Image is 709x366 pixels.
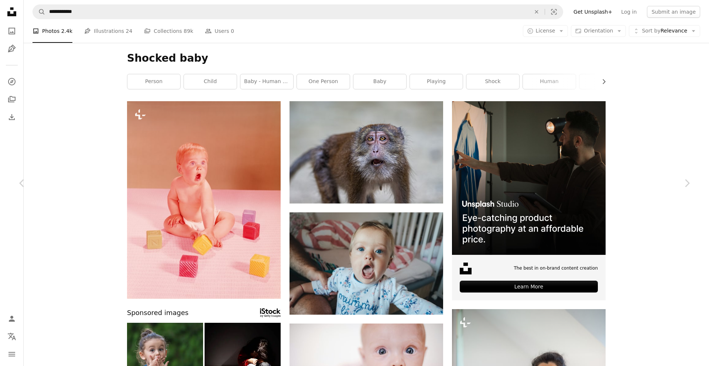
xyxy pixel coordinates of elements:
[144,19,193,43] a: Collections 89k
[528,5,545,19] button: Clear
[127,196,281,203] a: UNITED STATES - CIRCA 1950s: Baby playing with multi-coloured plastic blocks.
[4,110,19,124] a: Download History
[460,281,598,293] div: Learn More
[452,101,606,300] a: The best in on-brand content creationLearn More
[584,28,613,34] span: Orientation
[410,74,463,89] a: playing
[297,74,350,89] a: one person
[290,260,443,267] a: toddler wearing white and blue floral onesie opening mouth wide near white crib
[523,25,568,37] button: License
[545,5,563,19] button: Visual search
[290,101,443,203] img: a close up of a monkey with a surprised look on its face
[514,265,598,271] span: The best in on-brand content creation
[33,5,45,19] button: Search Unsplash
[184,27,193,35] span: 89k
[127,74,180,89] a: person
[536,28,555,34] span: License
[290,212,443,315] img: toddler wearing white and blue floral onesie opening mouth wide near white crib
[184,74,237,89] a: child
[647,6,700,18] button: Submit an image
[4,92,19,107] a: Collections
[127,52,606,65] h1: Shocked baby
[205,19,234,43] a: Users 0
[4,311,19,326] a: Log in / Sign up
[597,74,606,89] button: scroll list to the right
[571,25,626,37] button: Orientation
[231,27,234,35] span: 0
[569,6,617,18] a: Get Unsplash+
[290,149,443,155] a: a close up of a monkey with a surprised look on its face
[4,347,19,362] button: Menu
[127,308,188,318] span: Sponsored images
[466,74,519,89] a: shock
[617,6,641,18] a: Log in
[4,24,19,38] a: Photos
[523,74,576,89] a: human
[353,74,406,89] a: baby
[126,27,133,35] span: 24
[642,28,660,34] span: Sort by
[4,74,19,89] a: Explore
[642,27,687,35] span: Relevance
[579,74,632,89] a: parent
[4,41,19,56] a: Illustrations
[127,101,281,299] img: UNITED STATES - CIRCA 1950s: Baby playing with multi-coloured plastic blocks.
[240,74,293,89] a: baby - human age
[4,329,19,344] button: Language
[84,19,132,43] a: Illustrations 24
[629,25,700,37] button: Sort byRelevance
[32,4,563,19] form: Find visuals sitewide
[665,148,709,219] a: Next
[460,263,472,274] img: file-1631678316303-ed18b8b5cb9cimage
[452,101,606,255] img: file-1715714098234-25b8b4e9d8faimage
